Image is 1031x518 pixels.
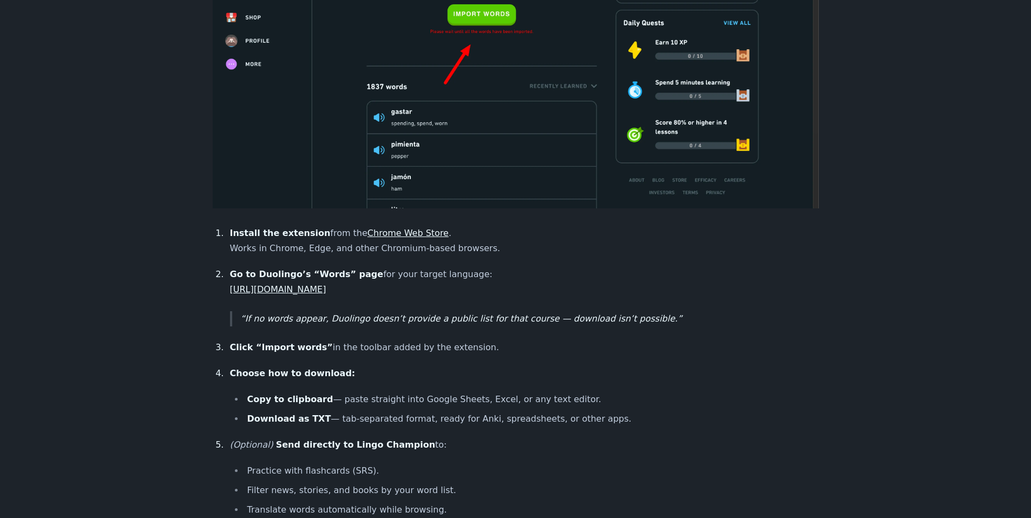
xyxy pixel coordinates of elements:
li: — tab-separated format, ready for Anki, spreadsheets, or other apps. [244,411,819,427]
strong: Copy to clipboard [247,394,333,404]
strong: Choose how to download: [230,368,356,378]
strong: Download as TXT [247,414,331,424]
p: from the . Works in Chrome, Edge, and other Chromium-based browsers. [230,226,819,256]
strong: Install the extension [230,228,331,238]
li: Practice with flashcards (SRS). [244,463,819,478]
li: — paste straight into Google Sheets, Excel, or any text editor. [244,392,819,407]
p: for your target language: [230,267,819,297]
em: (Optional) [230,440,273,450]
p: in the toolbar added by the extension. [230,340,819,355]
a: Chrome Web Store [367,228,449,238]
li: Translate words automatically while browsing. [244,502,819,517]
strong: Send directly to Lingo Champion [276,440,435,450]
li: Filter news, stories, and books by your word list. [244,483,819,498]
strong: Click “Import words” [230,342,333,352]
strong: Go to Duolingo’s “Words” page [230,269,384,279]
p: If no words appear, Duolingo doesn’t provide a public list for that course — download isn’t possi... [241,311,819,326]
p: to: [230,437,819,453]
a: [URL][DOMAIN_NAME] [230,284,326,294]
